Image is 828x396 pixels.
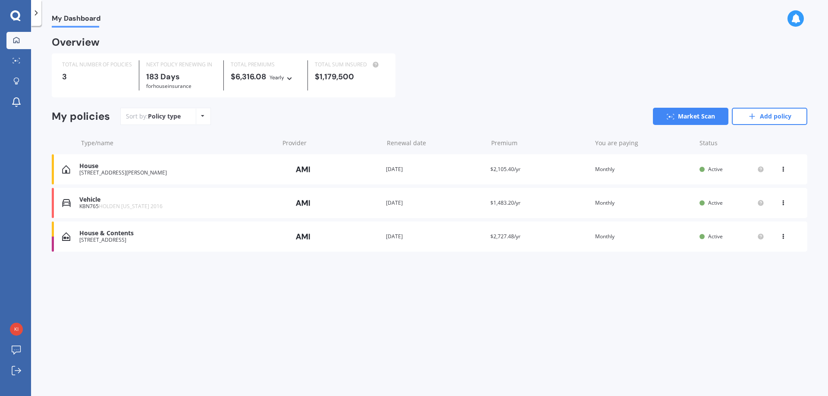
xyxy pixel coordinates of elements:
div: KBN765 [79,203,275,209]
div: Monthly [595,232,693,241]
div: Provider [282,139,380,147]
div: 3 [62,72,132,81]
span: $1,483.20/yr [490,199,521,206]
div: My policies [52,110,110,123]
div: Vehicle [79,196,275,203]
div: NEXT POLICY RENEWING IN [146,60,216,69]
div: [STREET_ADDRESS] [79,237,275,243]
div: Renewal date [387,139,484,147]
div: [DATE] [386,199,483,207]
img: AMI [282,161,325,178]
span: $2,727.48/yr [490,233,521,240]
span: Active [708,165,723,173]
div: You are paying [595,139,693,147]
div: $1,179,500 [315,72,385,81]
span: HOLDEN [US_STATE] 2016 [99,203,163,210]
span: for House insurance [146,82,191,90]
div: Type/name [81,139,276,147]
div: Sort by: [126,112,181,121]
img: House & Contents [62,232,70,241]
div: Premium [491,139,589,147]
div: Yearly [270,73,284,82]
a: Market Scan [653,108,728,125]
b: 183 Days [146,72,180,82]
div: $6,316.08 [231,72,301,82]
div: [DATE] [386,165,483,174]
span: $2,105.40/yr [490,165,521,173]
img: AMI [282,228,325,245]
div: TOTAL PREMIUMS [231,60,301,69]
img: AMI [282,195,325,211]
div: [STREET_ADDRESS][PERSON_NAME] [79,170,275,176]
img: Vehicle [62,199,71,207]
a: Add policy [732,108,807,125]
div: [DATE] [386,232,483,241]
span: Active [708,199,723,206]
img: House [62,165,70,174]
span: Active [708,233,723,240]
div: TOTAL NUMBER OF POLICIES [62,60,132,69]
span: My Dashboard [52,14,100,26]
img: f2bcca2a0529c62dcea9713c1511e078 [10,323,23,336]
div: TOTAL SUM INSURED [315,60,385,69]
div: House [79,162,275,170]
div: Monthly [595,199,693,207]
div: Policy type [148,112,181,121]
div: Status [699,139,764,147]
div: Monthly [595,165,693,174]
div: House & Contents [79,230,275,237]
div: Overview [52,38,100,47]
